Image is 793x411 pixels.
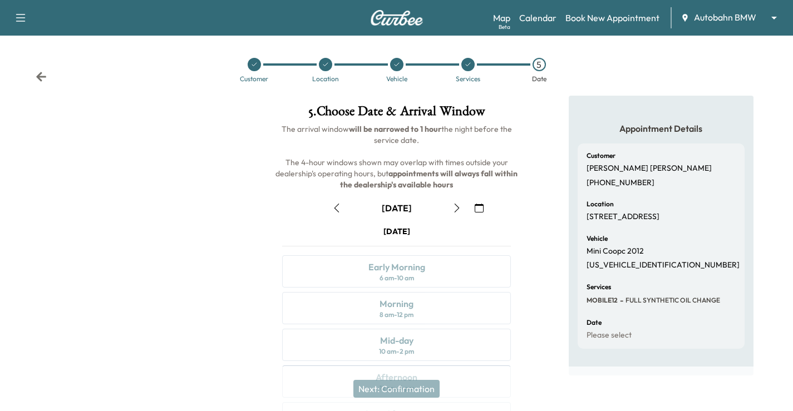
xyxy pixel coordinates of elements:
span: Autobahn BMW [694,11,756,24]
b: appointments will always fall within the dealership's available hours [340,169,519,190]
div: Location [312,76,339,82]
span: FULL SYNTHETIC OIL CHANGE [623,296,720,305]
div: Beta [499,23,510,31]
h6: Location [587,201,614,207]
a: Calendar [519,11,556,24]
div: Date [532,76,546,82]
div: [DATE] [382,202,412,214]
div: Services [456,76,480,82]
p: [US_VEHICLE_IDENTIFICATION_NUMBER] [587,260,740,270]
h6: Customer [587,152,615,159]
h1: 5 . Choose Date & Arrival Window [273,105,520,123]
h5: Appointment Details [578,122,745,135]
img: Curbee Logo [370,10,423,26]
div: [DATE] [383,226,410,237]
p: Mini Coopc 2012 [587,246,644,256]
span: MOBILE12 [587,296,618,305]
div: 5 [533,58,546,71]
p: [PHONE_NUMBER] [587,178,654,188]
h6: Date [587,319,602,326]
p: Please select [587,330,632,340]
a: Book New Appointment [565,11,659,24]
h6: Services [587,284,611,290]
div: Back [36,71,47,82]
span: The arrival window the night before the service date. The 4-hour windows shown may overlap with t... [275,124,519,190]
p: [PERSON_NAME] [PERSON_NAME] [587,164,712,174]
div: Customer [240,76,268,82]
h6: Vehicle [587,235,608,242]
div: Vehicle [386,76,407,82]
p: [STREET_ADDRESS] [587,212,659,222]
b: will be narrowed to 1 hour [349,124,441,134]
span: - [618,295,623,306]
a: MapBeta [493,11,510,24]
